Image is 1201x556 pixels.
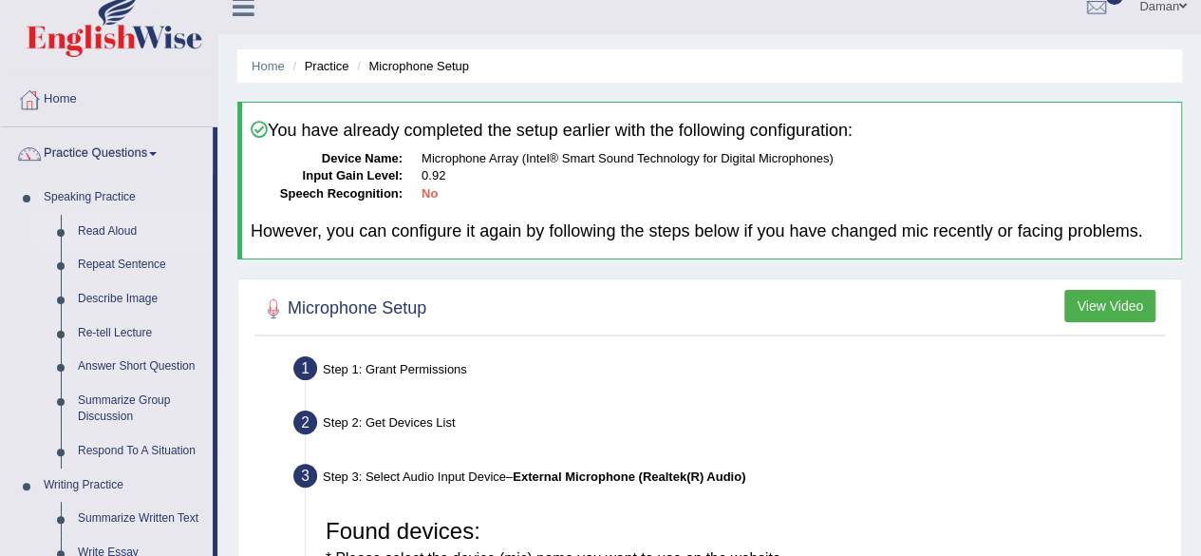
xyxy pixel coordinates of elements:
[251,121,1173,141] h4: You have already completed the setup earlier with the following configuration:
[251,150,403,168] dt: Device Name:
[69,502,213,536] a: Summarize Written Text
[69,282,213,316] a: Describe Image
[35,181,213,215] a: Speaking Practice
[251,222,1173,241] h4: However, you can configure it again by following the steps below if you have changed mic recently...
[69,350,213,384] a: Answer Short Question
[422,186,438,201] b: No
[35,469,213,503] a: Writing Practice
[285,458,1173,500] div: Step 3: Select Audio Input Device
[69,248,213,282] a: Repeat Sentence
[69,384,213,434] a: Summarize Group Discussion
[422,167,1173,185] dd: 0.92
[285,351,1173,393] div: Step 1: Grant Permissions
[506,470,745,484] span: –
[69,215,213,249] a: Read Aloud
[69,434,213,469] a: Respond To A Situation
[1,127,213,175] a: Practice Questions
[513,470,745,484] b: External Microphone (Realtek(R) Audio)
[259,295,426,323] h2: Microphone Setup
[285,405,1173,447] div: Step 2: Get Devices List
[252,59,285,73] a: Home
[1064,290,1155,322] button: View Video
[352,57,469,75] li: Microphone Setup
[251,167,403,185] dt: Input Gain Level:
[422,150,1173,168] dd: Microphone Array (Intel® Smart Sound Technology for Digital Microphones)
[1,73,217,121] a: Home
[69,316,213,351] a: Re-tell Lecture
[251,185,403,203] dt: Speech Recognition:
[288,57,348,75] li: Practice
